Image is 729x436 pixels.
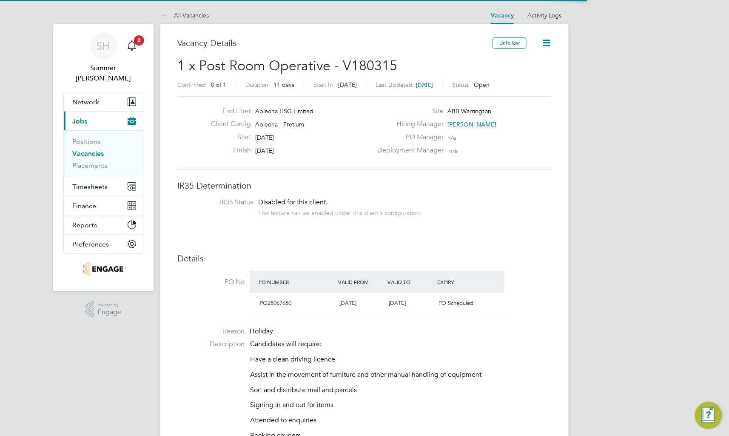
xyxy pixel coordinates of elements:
span: [DATE] [389,299,406,307]
span: 1 x Post Room Operative - V180315 [177,57,397,74]
label: Last Updated [376,81,413,89]
div: Jobs [64,130,143,177]
span: Open [474,81,490,89]
button: Preferences [64,235,143,253]
span: Apleona - Pretium [256,120,305,128]
p: Sort and distribute mail and parcels [250,386,552,395]
span: Jobs [72,117,87,125]
label: Duration [245,81,268,89]
label: Start In [313,81,333,89]
a: SHSummer [PERSON_NAME] [63,32,143,83]
p: Signing in and out for items [250,401,552,410]
label: Deployment Manager [372,146,444,155]
a: Vacancy [491,12,514,19]
a: Positions [72,138,100,146]
label: Status [452,81,469,89]
span: Holiday [250,327,273,336]
div: Valid From [336,274,386,290]
button: Reports [64,215,143,234]
span: PO25067650 [260,299,291,307]
span: n/a [448,134,456,141]
h3: IR35 Determination [177,180,552,191]
p: Have a clean driving licence [250,355,552,364]
label: Reason [177,327,245,336]
p: Attended to enquiries [250,416,552,425]
button: Timesheets [64,177,143,196]
p: Assist in the movement of furniture and other manual handling of equipment [250,370,552,379]
span: Powered by [97,301,121,309]
span: [DATE] [256,147,274,155]
a: 2 [123,32,140,60]
span: ABB Warrington [448,107,492,115]
span: Timesheets [72,183,108,191]
span: PO Scheduled [439,299,473,307]
span: n/a [450,147,458,155]
span: 2 [134,35,144,46]
span: Apleona HSG Limited [256,107,314,115]
label: Hiring Manager [372,120,444,129]
button: Network [64,92,143,111]
span: [DATE] [256,134,274,141]
a: Go to home page [63,262,143,276]
div: Valid To [386,274,436,290]
p: Candidates will require: [250,340,552,349]
img: romaxrecruitment-logo-retina.png [83,262,123,276]
a: Vacancies [72,149,104,158]
label: Site [372,107,444,116]
span: Finance [72,202,96,210]
h3: Vacancy Details [177,37,493,49]
label: End Hirer [205,107,251,116]
span: [DATE] [416,81,433,89]
button: Jobs [64,112,143,130]
label: IR35 Status [186,198,253,207]
span: Network [72,98,99,106]
label: PO Manager [372,133,444,142]
span: 11 days [273,81,294,89]
label: PO No [177,278,245,287]
div: Expiry [435,274,485,290]
span: Disabled for this client. [258,198,327,207]
a: Powered byEngage [85,301,122,318]
nav: Main navigation [53,24,154,291]
button: Engage Resource Center [695,402,722,429]
span: SH [97,40,110,52]
span: [PERSON_NAME] [448,120,497,128]
a: Activity Logs [527,11,562,19]
button: Unfollow [493,37,527,49]
a: All Vacancies [160,11,209,19]
span: [DATE] [339,299,356,307]
label: Start [205,133,251,142]
button: Finance [64,196,143,215]
span: Engage [97,309,121,316]
span: Summer Hadden [63,63,143,83]
label: Finish [205,146,251,155]
span: Preferences [72,240,109,248]
a: Placements [72,161,108,169]
span: 0 of 1 [211,81,226,89]
span: [DATE] [338,81,357,89]
label: Confirmed [177,81,206,89]
label: Description [177,340,245,349]
h3: Details [177,253,552,264]
span: Reports [72,221,97,229]
div: This feature can be enabled under this client's configuration. [258,207,421,217]
label: Client Config [205,120,251,129]
div: PO Number [256,274,336,290]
